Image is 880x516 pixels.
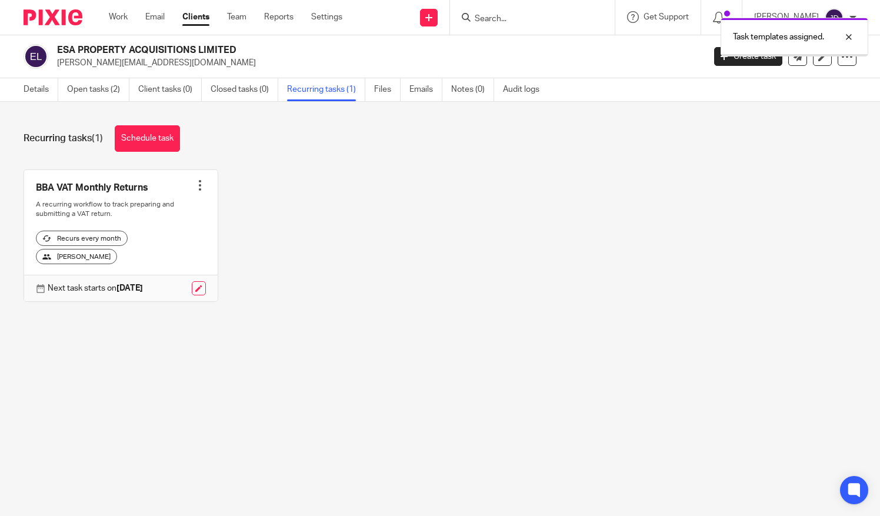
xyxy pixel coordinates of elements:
a: Schedule task [115,125,180,152]
p: Task templates assigned. [733,31,824,43]
a: Notes (0) [451,78,494,101]
div: Recurs every month [36,231,128,246]
img: svg%3E [825,8,844,27]
a: Audit logs [503,78,548,101]
a: Settings [311,11,342,23]
img: svg%3E [24,44,48,69]
a: Clients [182,11,209,23]
h2: ESA PROPERTY ACQUISITIONS LIMITED [57,44,569,56]
a: Open tasks (2) [67,78,129,101]
a: Work [109,11,128,23]
div: [PERSON_NAME] [36,249,117,264]
a: Recurring tasks (1) [287,78,365,101]
a: Files [374,78,401,101]
p: Next task starts on [48,282,143,294]
a: Create task [714,47,782,66]
img: Pixie [24,9,82,25]
a: Client tasks (0) [138,78,202,101]
a: Team [227,11,246,23]
p: [PERSON_NAME][EMAIL_ADDRESS][DOMAIN_NAME] [57,57,696,69]
h1: Recurring tasks [24,132,103,145]
a: Details [24,78,58,101]
strong: [DATE] [116,284,143,292]
a: Closed tasks (0) [211,78,278,101]
a: Emails [409,78,442,101]
a: Email [145,11,165,23]
a: Reports [264,11,294,23]
span: (1) [92,134,103,143]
